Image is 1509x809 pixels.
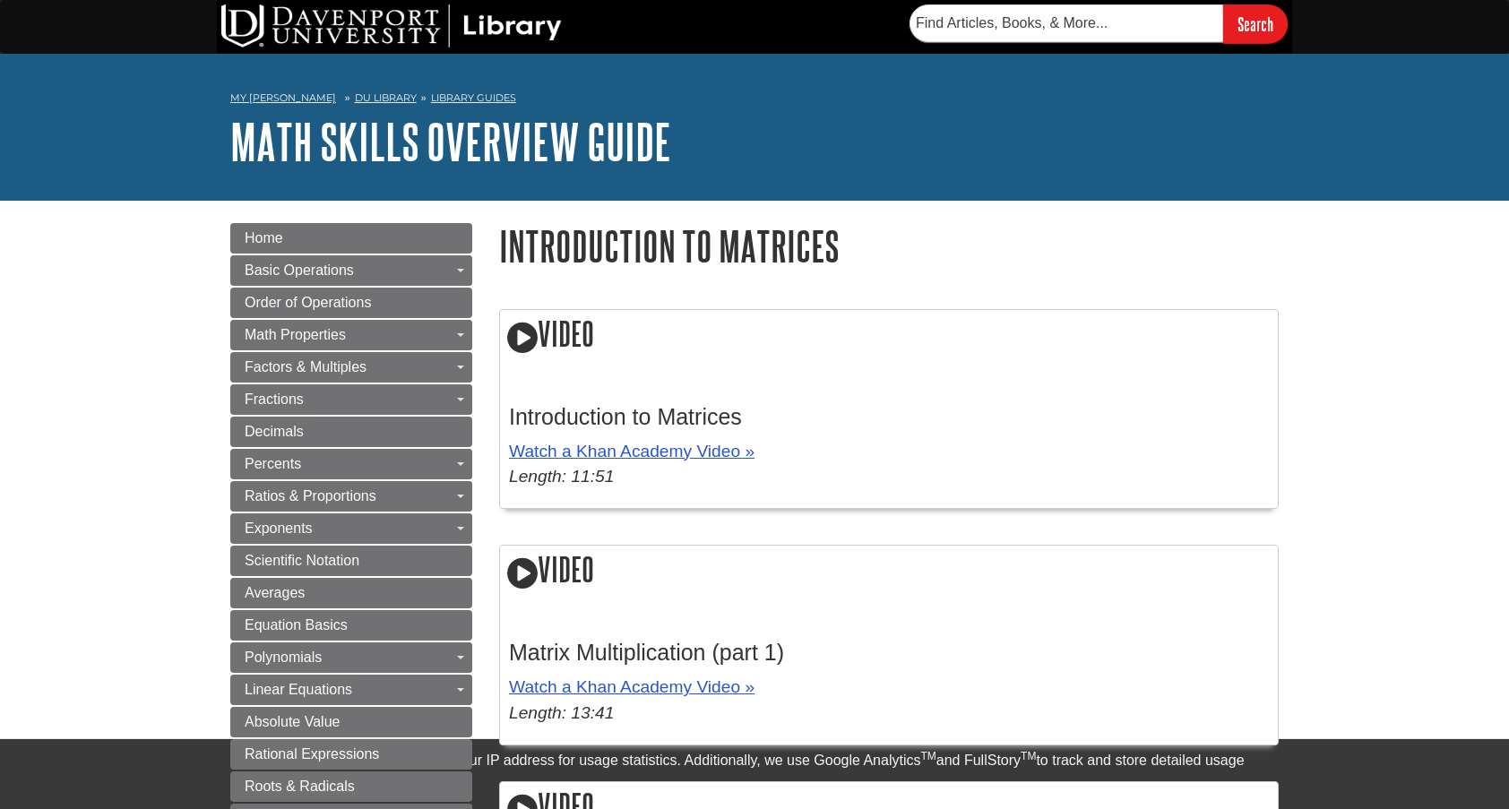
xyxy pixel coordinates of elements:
a: Watch a Khan Academy Video » [509,442,754,460]
a: Decimals [230,417,472,447]
a: Factors & Multiples [230,352,472,383]
span: Scientific Notation [245,553,359,568]
img: DU Library [221,4,562,47]
a: Polynomials [230,642,472,673]
a: Roots & Radicals [230,771,472,802]
span: Exponents [245,521,313,536]
a: DU Library [355,91,417,104]
h3: Introduction to Matrices [509,404,1269,430]
a: Scientific Notation [230,546,472,576]
span: Polynomials [245,650,322,665]
span: Math Properties [245,327,346,342]
a: Library Guides [431,91,516,104]
h2: Video [500,310,1278,361]
a: My [PERSON_NAME] [230,90,336,106]
em: Length: 11:51 [509,467,614,486]
span: Roots & Radicals [245,779,355,794]
input: Find Articles, Books, & More... [910,4,1223,42]
span: Averages [245,585,305,600]
a: Home [230,223,472,254]
a: Ratios & Proportions [230,481,472,512]
a: Fractions [230,384,472,415]
em: Length: 13:41 [509,703,614,722]
span: Linear Equations [245,682,352,697]
h3: Matrix Multiplication (part 1) [509,640,1269,666]
span: Rational Expressions [245,746,379,762]
a: Averages [230,578,472,608]
a: Percents [230,449,472,479]
a: Watch a Khan Academy Video » [509,677,754,696]
a: Rational Expressions [230,739,472,770]
span: Home [245,230,283,245]
span: Basic Operations [245,262,354,278]
span: Ratios & Proportions [245,488,376,503]
span: Fractions [245,392,304,407]
span: Order of Operations [245,295,371,310]
a: Linear Equations [230,675,472,705]
a: Order of Operations [230,288,472,318]
a: Basic Operations [230,255,472,286]
span: Equation Basics [245,617,348,633]
a: Absolute Value [230,707,472,737]
a: Math Skills Overview Guide [230,114,671,169]
form: Searches DU Library's articles, books, and more [910,4,1288,43]
span: Factors & Multiples [245,359,366,374]
a: Math Properties [230,320,472,350]
span: Decimals [245,424,304,439]
h1: Introduction to Matrices [499,223,1279,269]
a: Equation Basics [230,610,472,641]
span: Absolute Value [245,714,340,729]
a: Exponents [230,513,472,544]
h2: Video [500,546,1278,597]
input: Search [1223,4,1288,43]
nav: breadcrumb [230,86,1279,115]
span: Percents [245,456,301,471]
